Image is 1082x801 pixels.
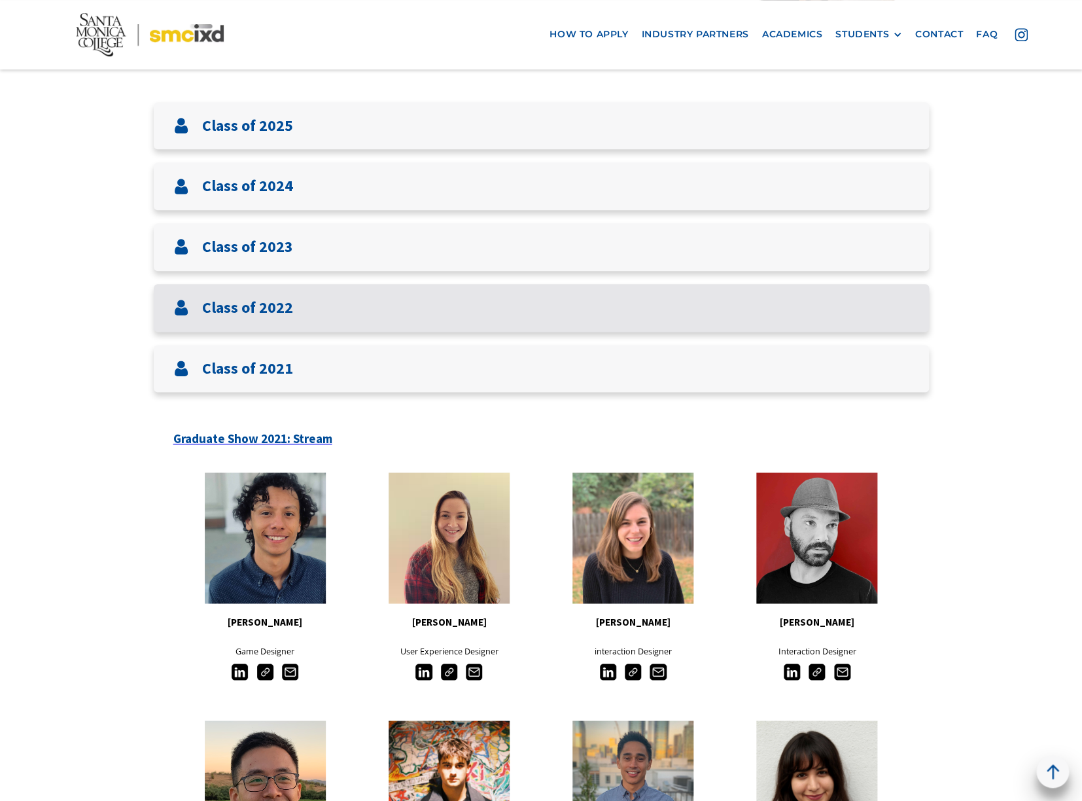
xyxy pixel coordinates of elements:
[835,29,902,40] div: STUDENTS
[76,13,224,56] img: Santa Monica College - SMC IxD logo
[909,22,969,46] a: contact
[202,298,293,317] h3: Class of 2022
[173,300,189,315] img: User icon
[357,643,541,658] p: User Experience Designer
[257,664,273,680] img: Link icon
[650,664,666,680] img: Email icon
[173,643,357,658] p: Game Designer
[202,238,293,257] h3: Class of 2023
[969,22,1004,46] a: faq
[202,359,293,378] h3: Class of 2021
[541,613,725,630] h5: [PERSON_NAME]
[756,22,829,46] a: Academics
[173,405,332,457] a: Graduate Show 2021: Stream
[282,664,298,680] img: Email icon
[1015,28,1028,41] img: icon - instagram
[725,613,909,630] h5: [PERSON_NAME]
[466,664,482,680] img: Email icon
[541,643,725,658] p: interaction Designer
[415,664,432,680] img: LinkedIn icon
[202,177,293,196] h3: Class of 2024
[173,118,189,133] img: User icon
[1036,755,1069,788] a: back to top
[784,664,800,680] img: LinkedIn icon
[173,179,189,194] img: User icon
[635,22,755,46] a: industry partners
[441,664,457,680] img: Link icon
[202,116,293,135] h3: Class of 2025
[173,361,189,376] img: User icon
[232,664,248,680] img: LinkedIn icon
[625,664,641,680] img: Link icon
[725,643,909,658] p: Interaction Designer
[809,664,825,680] img: Link icon
[173,431,332,446] h3: Graduate Show 2021: Stream
[835,29,889,40] div: STUDENTS
[834,664,850,680] img: Email icon
[357,613,541,630] h5: [PERSON_NAME]
[173,613,357,630] h5: [PERSON_NAME]
[543,22,635,46] a: how to apply
[173,239,189,255] img: User icon
[600,664,616,680] img: LinkedIn icon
